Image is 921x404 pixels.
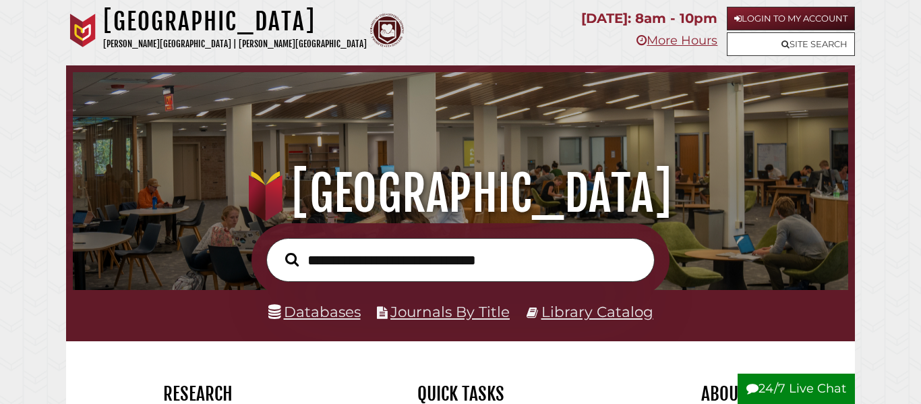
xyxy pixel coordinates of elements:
[86,164,834,223] h1: [GEOGRAPHIC_DATA]
[103,36,367,52] p: [PERSON_NAME][GEOGRAPHIC_DATA] | [PERSON_NAME][GEOGRAPHIC_DATA]
[727,7,855,30] a: Login to My Account
[370,13,404,47] img: Calvin Theological Seminary
[727,32,855,56] a: Site Search
[285,252,299,267] i: Search
[581,7,717,30] p: [DATE]: 8am - 10pm
[268,303,361,320] a: Databases
[66,13,100,47] img: Calvin University
[636,33,717,48] a: More Hours
[103,7,367,36] h1: [GEOGRAPHIC_DATA]
[390,303,510,320] a: Journals By Title
[541,303,653,320] a: Library Catalog
[278,249,305,270] button: Search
